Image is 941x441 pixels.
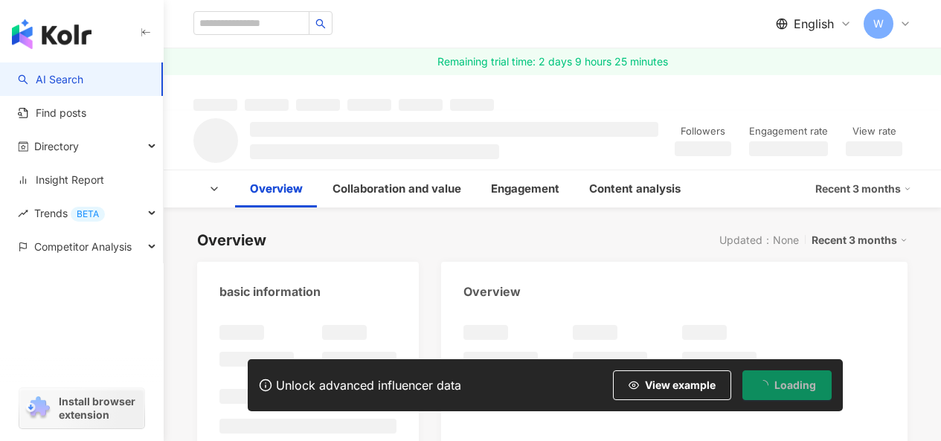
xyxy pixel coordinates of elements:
span: Loading [774,379,816,391]
div: Updated：None [719,234,799,246]
button: View example [613,370,731,400]
span: View example [645,379,716,391]
a: Insight Report [18,173,104,187]
div: Collaboration and value [333,180,461,198]
span: loading [757,380,768,390]
div: Recent 3 months [812,231,908,250]
div: Unlock advanced influencer data [276,378,461,393]
span: rise [18,208,28,219]
a: chrome extensionInstall browser extension [19,388,144,428]
div: Content analysis [589,180,681,198]
div: Engagement [491,180,559,198]
div: basic information [219,283,321,300]
div: Overview [197,230,266,251]
a: searchAI Search [18,72,83,87]
img: logo [12,19,91,49]
div: Engagement rate [749,124,828,139]
button: Loading [742,370,832,400]
div: Followers [675,124,731,139]
span: Trends [34,196,105,230]
div: Overview [250,180,303,198]
img: chrome extension [24,396,52,420]
div: BETA [71,207,105,222]
a: Remaining trial time: 2 days 9 hours 25 minutes [164,48,941,75]
div: Overview [463,283,521,300]
span: English [794,16,834,32]
span: Directory [34,129,79,163]
div: Recent 3 months [815,177,911,201]
span: Competitor Analysis [34,230,132,263]
span: W [873,16,884,32]
span: Install browser extension [59,395,140,422]
a: Find posts [18,106,86,120]
span: search [315,19,326,29]
div: View rate [846,124,902,139]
